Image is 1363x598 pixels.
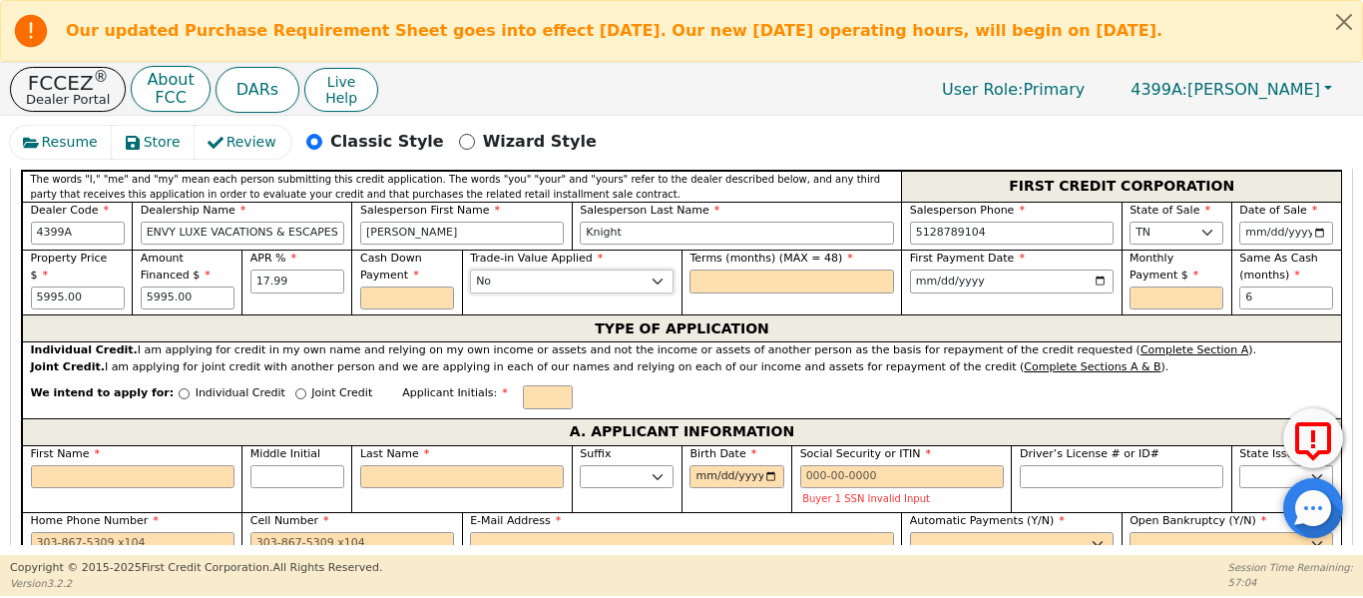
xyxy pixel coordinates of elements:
[10,560,382,577] p: Copyright © 2015- 2025 First Credit Corporation.
[31,204,109,217] span: Dealer Code
[595,315,769,341] span: TYPE OF APPLICATION
[131,66,210,113] button: AboutFCC
[31,343,138,356] strong: Individual Credit.
[330,130,444,154] p: Classic Style
[26,93,110,106] p: Dealer Portal
[31,342,1334,359] div: I am applying for credit in my own name and relying on my own income or assets and not the income...
[922,70,1105,109] a: User Role:Primary
[42,132,98,153] span: Resume
[31,360,105,373] strong: Joint Credit.
[66,21,1162,40] b: Our updated Purchase Requirement Sheet goes into effect [DATE]. Our new [DATE] operating hours, w...
[147,90,194,106] p: FCC
[360,252,422,282] span: Cash Down Payment
[1131,80,1320,99] span: [PERSON_NAME]
[570,419,794,445] span: A. APPLICANT INFORMATION
[360,447,429,460] span: Last Name
[195,126,291,159] button: Review
[147,72,194,88] p: About
[689,465,783,489] input: YYYY-MM-DD
[1131,80,1187,99] span: 4399A:
[942,80,1023,99] span: User Role :
[216,67,299,113] button: DARs
[402,386,508,399] span: Applicant Initials:
[325,74,357,90] span: Live
[802,493,1001,504] p: Buyer 1 SSN Invalid Input
[910,514,1065,527] span: Automatic Payments (Y/N)
[1130,252,1198,282] span: Monthly Payment $
[10,67,126,112] button: FCCEZ®Dealer Portal
[311,385,372,402] p: Joint Credit
[470,252,603,265] span: Trade-in Value Applied
[250,252,296,265] span: APR %
[250,447,320,460] span: Middle Initial
[94,68,109,86] sup: ®
[31,447,101,460] span: First Name
[1283,408,1343,468] button: Report Error to FCC
[10,576,382,591] p: Version 3.2.2
[470,514,561,527] span: E-Mail Address
[26,73,110,93] p: FCCEZ
[31,514,159,527] span: Home Phone Number
[227,132,276,153] span: Review
[112,126,196,159] button: Store
[1009,174,1234,200] span: FIRST CREDIT CORPORATION
[580,204,719,217] span: Salesperson Last Name
[1239,252,1318,282] span: Same As Cash (months)
[141,204,246,217] span: Dealership Name
[910,270,1114,294] input: YYYY-MM-DD
[1130,204,1210,217] span: State of Sale
[144,132,181,153] span: Store
[31,532,234,556] input: 303-867-5309 x104
[1239,222,1333,246] input: YYYY-MM-DD
[580,447,611,460] span: Suffix
[304,68,378,112] button: LiveHelp
[922,70,1105,109] p: Primary
[1228,575,1353,590] p: 57:04
[31,359,1334,376] div: I am applying for joint credit with another person and we are applying in each of our names and r...
[1239,447,1307,460] span: State Issued
[800,465,1004,489] input: 000-00-0000
[1130,514,1266,527] span: Open Bankruptcy (Y/N)
[250,270,344,294] input: xx.xx%
[31,252,108,282] span: Property Price $
[10,126,113,159] button: Resume
[360,204,500,217] span: Salesperson First Name
[250,514,329,527] span: Cell Number
[325,90,357,106] span: Help
[689,447,756,460] span: Birth Date
[272,561,382,574] span: All Rights Reserved.
[141,252,211,282] span: Amount Financed $
[1239,287,1333,310] input: 0
[1140,343,1248,356] u: Complete Section A
[1228,560,1353,575] p: Session Time Remaining:
[910,204,1025,217] span: Salesperson Phone
[1239,204,1317,217] span: Date of Sale
[910,222,1114,246] input: 303-867-5309 x104
[1326,1,1362,42] button: Close alert
[250,532,454,556] input: 303-867-5309 x104
[31,385,175,418] span: We intend to apply for:
[689,252,842,265] span: Terms (months) (MAX = 48)
[1020,447,1159,460] span: Driver’s License # or ID#
[1024,360,1160,373] u: Complete Sections A & B
[22,171,901,202] div: The words "I," "me" and "my" mean each person submitting this credit application. The words "you"...
[196,385,285,402] p: Individual Credit
[800,447,931,460] span: Social Security or ITIN
[1110,74,1353,105] button: 4399A:[PERSON_NAME]
[483,130,597,154] p: Wizard Style
[910,252,1025,265] span: First Payment Date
